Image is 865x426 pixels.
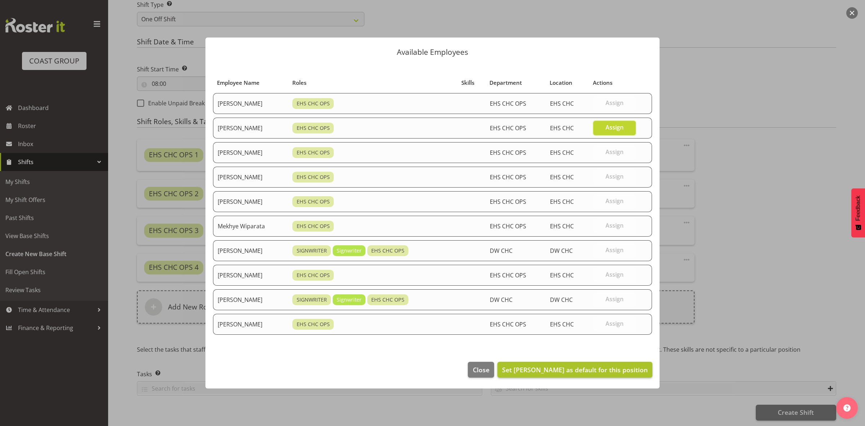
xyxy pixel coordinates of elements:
span: EHS CHC OPS [371,247,404,255]
span: EHS CHC OPS [490,124,526,132]
span: EHS CHC OPS [490,222,526,230]
td: [PERSON_NAME] [213,167,288,188]
span: EHS CHC [550,320,574,328]
span: Assign [605,295,624,303]
span: EHS CHC OPS [297,222,330,230]
div: Department [489,79,541,87]
span: EHS CHC [550,271,574,279]
span: Feedback [855,196,861,221]
div: Actions [593,79,636,87]
span: EHS CHC OPS [297,100,330,107]
span: DW CHC [490,247,513,255]
td: [PERSON_NAME] [213,93,288,114]
span: EHS CHC OPS [490,100,526,107]
span: Assign [605,173,624,180]
span: EHS CHC OPS [297,173,330,181]
span: Signwriter [337,296,361,304]
span: Assign [605,271,624,278]
div: Roles [292,79,453,87]
button: Close [468,362,494,378]
span: DW CHC [550,247,573,255]
span: EHS CHC [550,149,574,157]
span: EHS CHC [550,124,574,132]
span: EHS CHC OPS [297,124,330,132]
td: [PERSON_NAME] [213,142,288,163]
td: [PERSON_NAME] [213,240,288,261]
div: Employee Name [217,79,284,87]
td: [PERSON_NAME] [213,265,288,286]
span: EHS CHC OPS [490,320,526,328]
span: EHS CHC [550,198,574,206]
span: DW CHC [550,296,573,304]
span: EHS CHC OPS [297,198,330,206]
span: EHS CHC OPS [490,173,526,181]
td: [PERSON_NAME] [213,289,288,310]
td: Mekhye Wiparata [213,216,288,237]
span: EHS CHC OPS [297,271,330,279]
span: Assign [605,222,624,229]
span: Assign [605,148,624,155]
span: DW CHC [490,296,513,304]
td: [PERSON_NAME] [213,191,288,212]
span: Assign [605,320,624,327]
span: EHS CHC [550,222,574,230]
span: Set [PERSON_NAME] as default for this position [502,365,648,374]
span: EHS CHC [550,173,574,181]
span: EHS CHC OPS [297,320,330,328]
span: Assign [605,124,624,131]
span: EHS CHC OPS [490,198,526,206]
span: SIGNWRITER [297,247,327,255]
button: Set [PERSON_NAME] as default for this position [497,362,652,378]
span: EHS CHC OPS [371,296,404,304]
span: SIGNWRITER [297,296,327,304]
td: [PERSON_NAME] [213,118,288,139]
span: Assign [605,246,624,254]
span: EHS CHC OPS [490,271,526,279]
span: EHS CHC [550,100,574,107]
span: Close [473,365,489,374]
span: EHS CHC OPS [297,149,330,157]
td: [PERSON_NAME] [213,314,288,335]
span: Assign [605,197,624,205]
div: Skills [461,79,482,87]
p: Available Employees [213,48,652,56]
span: Signwriter [337,247,361,255]
button: Feedback - Show survey [851,188,865,237]
img: help-xxl-2.png [843,404,851,412]
span: Assign [605,99,624,106]
span: EHS CHC OPS [490,149,526,157]
div: Location [550,79,585,87]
